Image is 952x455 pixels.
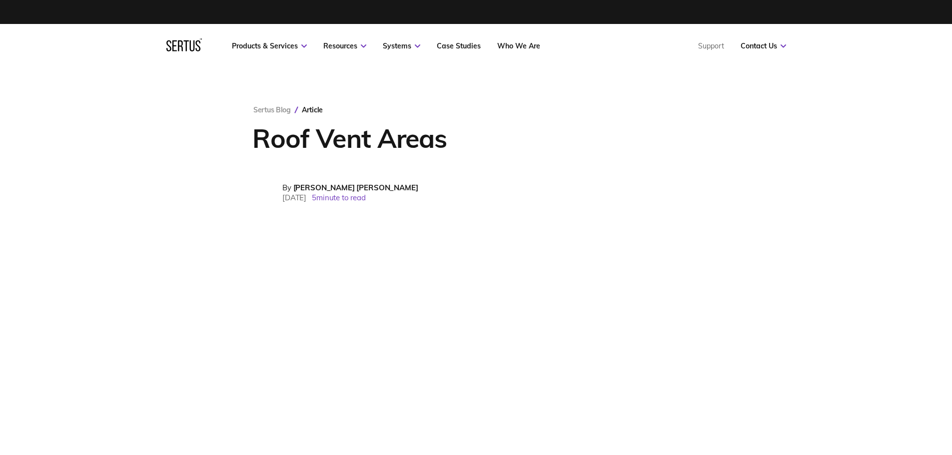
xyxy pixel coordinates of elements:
a: Case Studies [437,41,481,50]
span: 5 minute to read [312,193,366,202]
a: Systems [383,41,420,50]
a: Contact Us [741,41,786,50]
h1: Roof Vent Areas [252,124,447,152]
a: Who We Are [497,41,540,50]
a: Products & Services [232,41,307,50]
a: Sertus Blog [253,105,291,114]
a: Resources [323,41,366,50]
span: [DATE] [282,193,306,202]
a: Support [698,41,724,50]
div: By [282,183,418,192]
span: [PERSON_NAME] [PERSON_NAME] [293,183,418,192]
